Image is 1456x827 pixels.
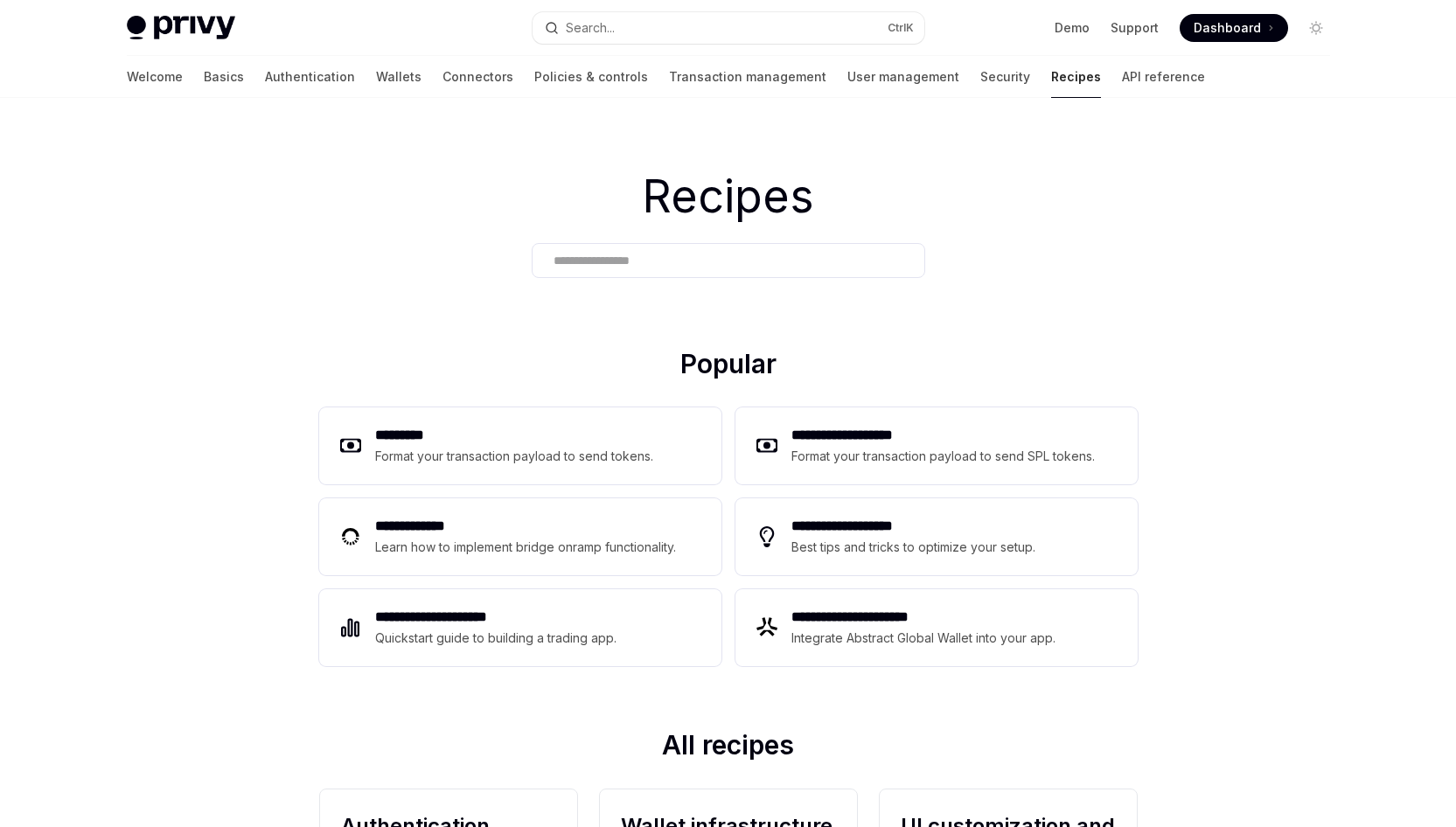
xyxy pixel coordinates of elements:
[791,446,1095,467] div: Format your transaction payload to send SPL tokens.
[319,348,1138,386] h2: Popular
[669,56,826,98] a: Transaction management
[319,729,1138,768] h2: All recipes
[847,56,959,98] a: User management
[566,17,615,38] div: Search...
[375,446,653,467] div: Format your transaction payload to send tokens.
[375,537,676,558] div: Learn how to implement bridge onramp functionality.
[204,56,244,98] a: Basics
[265,56,355,98] a: Authentication
[791,537,1035,558] div: Best tips and tricks to optimize your setup.
[1122,56,1205,98] a: API reference
[533,12,924,44] button: Open search
[1051,56,1101,98] a: Recipes
[534,56,648,98] a: Policies & controls
[319,407,721,484] a: **** ****Format your transaction payload to send tokens.
[127,56,183,98] a: Welcome
[1180,14,1288,42] a: Dashboard
[127,16,235,40] img: light logo
[1302,14,1330,42] button: Toggle dark mode
[442,56,513,98] a: Connectors
[1111,19,1159,37] a: Support
[888,21,914,35] span: Ctrl K
[319,498,721,575] a: **** **** ***Learn how to implement bridge onramp functionality.
[1194,19,1261,37] span: Dashboard
[791,628,1055,649] div: Integrate Abstract Global Wallet into your app.
[376,56,421,98] a: Wallets
[375,628,617,649] div: Quickstart guide to building a trading app.
[1055,19,1090,37] a: Demo
[980,56,1030,98] a: Security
